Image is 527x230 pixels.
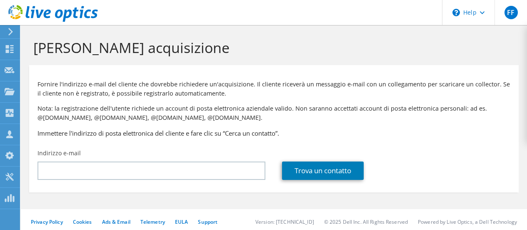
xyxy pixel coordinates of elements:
p: Fornire l'indirizzo e-mail del cliente che dovrebbe richiedere un'acquisizione. Il cliente riceve... [37,80,510,98]
li: Version: [TECHNICAL_ID] [255,218,314,225]
a: Cookies [73,218,92,225]
li: Powered by Live Optics, a Dell Technology [418,218,517,225]
a: Ads & Email [102,218,130,225]
a: Telemetry [140,218,165,225]
li: © 2025 Dell Inc. All Rights Reserved [324,218,408,225]
a: Support [198,218,217,225]
p: Nota: la registrazione dell'utente richiede un account di posta elettronica aziendale valido. Non... [37,104,510,122]
h1: [PERSON_NAME] acquisizione [33,39,510,56]
svg: \n [452,9,460,16]
a: Privacy Policy [31,218,63,225]
span: FF [505,6,518,19]
a: Trova un contatto [282,162,364,180]
h3: Immettere l'indirizzo di posta elettronica del cliente e fare clic su “Cerca un contatto”. [37,129,510,138]
label: Indirizzo e-mail [37,149,81,157]
a: EULA [175,218,188,225]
